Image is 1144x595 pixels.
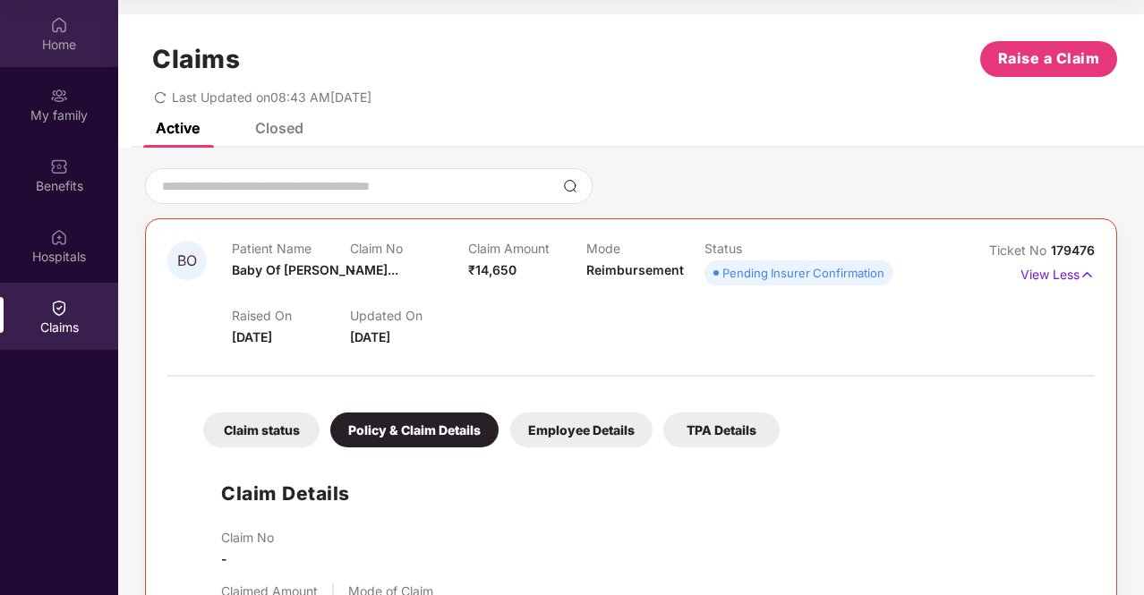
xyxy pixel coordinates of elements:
span: BO [177,253,197,268]
p: Claim No [350,241,468,256]
img: svg+xml;base64,PHN2ZyBpZD0iQ2xhaW0iIHhtbG5zPSJodHRwOi8vd3d3LnczLm9yZy8yMDAwL3N2ZyIgd2lkdGg9IjIwIi... [50,299,68,317]
span: Ticket No [989,242,1051,258]
p: View Less [1020,260,1095,285]
img: svg+xml;base64,PHN2ZyB4bWxucz0iaHR0cDovL3d3dy53My5vcmcvMjAwMC9zdmciIHdpZHRoPSIxNyIgaGVpZ2h0PSIxNy... [1080,265,1095,285]
p: Mode [586,241,704,256]
div: Claim status [203,412,320,447]
img: svg+xml;base64,PHN2ZyB3aWR0aD0iMjAiIGhlaWdodD0iMjAiIHZpZXdCb3g9IjAgMCAyMCAyMCIgZmlsbD0ibm9uZSIgeG... [50,87,68,105]
div: Employee Details [510,412,653,447]
span: Reimbursement [586,262,684,277]
span: - [350,262,356,277]
img: svg+xml;base64,PHN2ZyBpZD0iSG9zcGl0YWxzIiB4bWxucz0iaHR0cDovL3d3dy53My5vcmcvMjAwMC9zdmciIHdpZHRoPS... [50,228,68,246]
div: Active [156,119,200,137]
button: Raise a Claim [980,41,1117,77]
img: svg+xml;base64,PHN2ZyBpZD0iSG9tZSIgeG1sbnM9Imh0dHA6Ly93d3cudzMub3JnLzIwMDAvc3ZnIiB3aWR0aD0iMjAiIG... [50,16,68,34]
p: Updated On [350,308,468,323]
div: TPA Details [663,412,780,447]
span: [DATE] [350,329,390,344]
p: Claim Amount [468,241,586,256]
span: 179476 [1051,242,1095,258]
span: ₹14,650 [468,262,517,277]
div: Closed [255,119,303,137]
span: Baby Of [PERSON_NAME]... [232,262,398,277]
h1: Claims [152,44,240,74]
span: redo [154,89,166,105]
div: Pending Insurer Confirmation [722,264,884,282]
img: svg+xml;base64,PHN2ZyBpZD0iQmVuZWZpdHMiIHhtbG5zPSJodHRwOi8vd3d3LnczLm9yZy8yMDAwL3N2ZyIgd2lkdGg9Ij... [50,157,68,175]
p: Patient Name [232,241,350,256]
span: Last Updated on 08:43 AM[DATE] [172,89,371,105]
div: Policy & Claim Details [330,412,499,447]
p: Raised On [232,308,350,323]
p: Claim No [221,530,274,545]
span: [DATE] [232,329,272,344]
span: - [221,551,227,566]
img: svg+xml;base64,PHN2ZyBpZD0iU2VhcmNoLTMyeDMyIiB4bWxucz0iaHR0cDovL3d3dy53My5vcmcvMjAwMC9zdmciIHdpZH... [563,179,577,193]
p: Status [704,241,823,256]
h1: Claim Details [221,479,350,508]
span: Raise a Claim [998,47,1100,70]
